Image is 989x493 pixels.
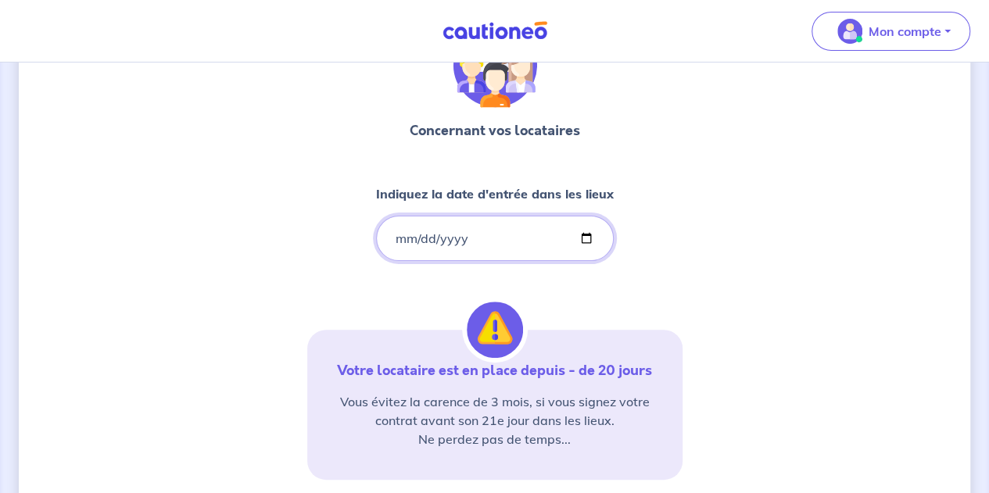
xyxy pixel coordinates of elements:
p: Votre locataire est en place depuis - de 20 jours [326,361,664,380]
img: illu_alert.svg [467,302,523,358]
img: Cautioneo [436,21,554,41]
img: illu_account_valid_menu.svg [837,19,862,44]
input: lease-signed-date-placeholder [376,216,614,261]
img: illu_tenants.svg [453,23,537,108]
button: illu_account_valid_menu.svgMon compte [812,12,970,51]
p: Concernant vos locataires [410,120,580,141]
p: Vous évitez la carence de 3 mois, si vous signez votre contrat avant son 21e jour dans les lieux.... [326,392,664,448]
strong: Indiquez la date d'entrée dans les lieux [376,186,614,202]
p: Mon compte [869,22,941,41]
